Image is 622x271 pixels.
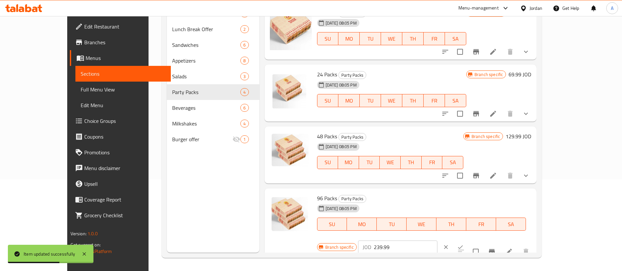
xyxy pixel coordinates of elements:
[240,88,249,96] div: items
[489,48,497,56] a: Edit menu item
[382,158,398,167] span: WE
[167,100,259,116] div: Beverages6
[362,96,378,106] span: TU
[509,70,531,79] h6: 69.99 JOD
[167,53,259,68] div: Appetizers8
[458,4,499,12] div: Menu-management
[317,193,337,203] span: 96 Packs
[167,68,259,84] div: Salads3
[530,5,542,12] div: Jordan
[489,110,497,118] a: Edit menu item
[70,229,87,238] span: Version:
[240,41,249,49] div: items
[402,94,424,107] button: TH
[338,32,360,45] button: MO
[466,218,496,231] button: FR
[317,94,339,107] button: SU
[424,158,440,167] span: FR
[172,72,241,80] span: Salads
[424,32,445,45] button: FR
[70,113,171,129] a: Choice Groups
[167,21,259,37] div: Lunch Break Offer2
[172,57,241,65] span: Appetizers
[167,3,259,150] nav: Menu sections
[439,220,464,229] span: TH
[81,70,166,78] span: Sections
[167,37,259,53] div: Sandwiches6
[339,71,366,79] span: Party Packs
[518,44,534,60] button: show more
[453,240,468,254] button: ok
[469,133,503,140] span: Branch specific
[407,218,436,231] button: WE
[75,97,171,113] a: Edit Menu
[240,25,249,33] div: items
[84,180,166,188] span: Upsell
[360,32,381,45] button: TU
[338,94,360,107] button: MO
[70,34,171,50] a: Branches
[240,72,249,80] div: items
[317,69,337,79] span: 24 Packs
[384,34,400,44] span: WE
[442,156,463,169] button: SA
[437,44,453,60] button: sort-choices
[496,218,526,231] button: SA
[84,117,166,125] span: Choice Groups
[270,132,312,174] img: 48 Packs
[405,34,421,44] span: TH
[167,116,259,131] div: Milkshakes4
[468,168,484,184] button: Branch-specific-item
[84,164,166,172] span: Menu disclaimer
[436,218,466,231] button: TH
[350,220,374,229] span: MO
[489,172,497,180] a: Edit menu item
[472,71,506,78] span: Branch specific
[384,96,400,106] span: WE
[241,73,248,80] span: 3
[24,250,75,258] div: Item updated successfully
[172,88,241,96] span: Party Packs
[70,19,171,34] a: Edit Restaurant
[232,135,240,143] svg: Inactive section
[338,195,366,203] div: Party Packs
[374,241,437,254] input: Please enter price
[379,220,404,229] span: TU
[323,244,356,250] span: Branch specific
[172,25,241,33] div: Lunch Break Offer
[241,105,248,111] span: 6
[426,34,442,44] span: FR
[241,89,248,95] span: 4
[323,20,359,26] span: [DATE] 08:05 PM
[167,131,259,147] div: Burger offer1
[84,133,166,141] span: Coupons
[360,94,381,107] button: TU
[453,45,467,59] span: Select to update
[172,104,241,112] span: Beverages
[469,245,483,259] span: Select to update
[70,50,171,66] a: Menus
[323,205,359,212] span: [DATE] 08:05 PM
[377,218,407,231] button: TU
[172,41,241,49] span: Sandwiches
[359,156,380,169] button: TU
[448,34,464,44] span: SA
[518,244,534,260] button: delete
[70,241,101,249] span: Get support on:
[320,158,336,167] span: SU
[437,168,453,184] button: sort-choices
[84,23,166,30] span: Edit Restaurant
[363,243,371,251] p: JOD
[172,120,241,127] span: Milkshakes
[317,32,339,45] button: SU
[241,121,248,127] span: 4
[70,192,171,207] a: Coverage Report
[240,104,249,112] div: items
[338,156,359,169] button: MO
[505,248,513,256] a: Edit menu item
[317,156,338,169] button: SU
[241,26,248,32] span: 2
[518,106,534,122] button: show more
